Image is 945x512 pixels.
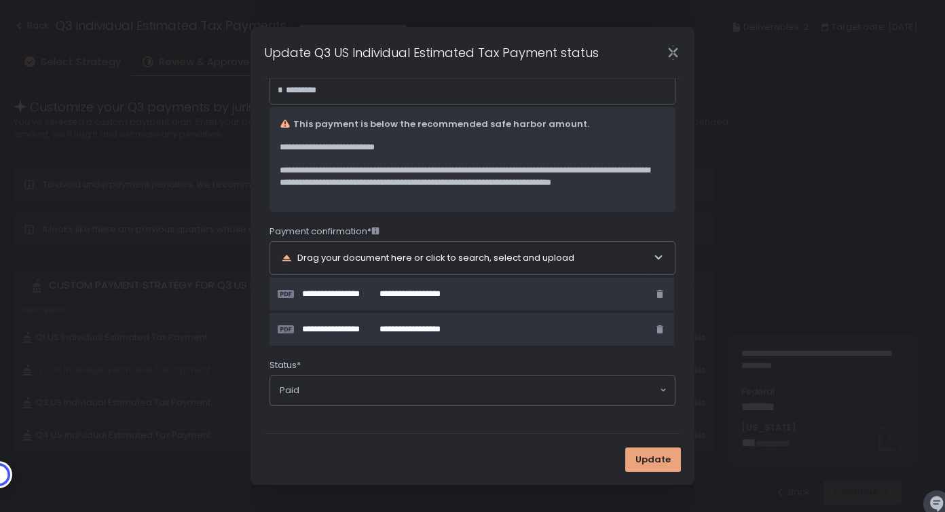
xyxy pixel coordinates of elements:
input: Search for option [299,384,659,397]
span: Payment confirmation* [270,225,379,238]
div: Close [651,45,694,60]
span: This payment is below the recommended safe harbor amount. [293,118,589,130]
span: Status* [270,359,301,371]
div: Search for option [270,376,675,405]
span: Paid [280,384,299,397]
button: Update [625,447,681,472]
span: Update [635,454,671,466]
h1: Update Q3 US Individual Estimated Tax Payment status [264,43,599,62]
